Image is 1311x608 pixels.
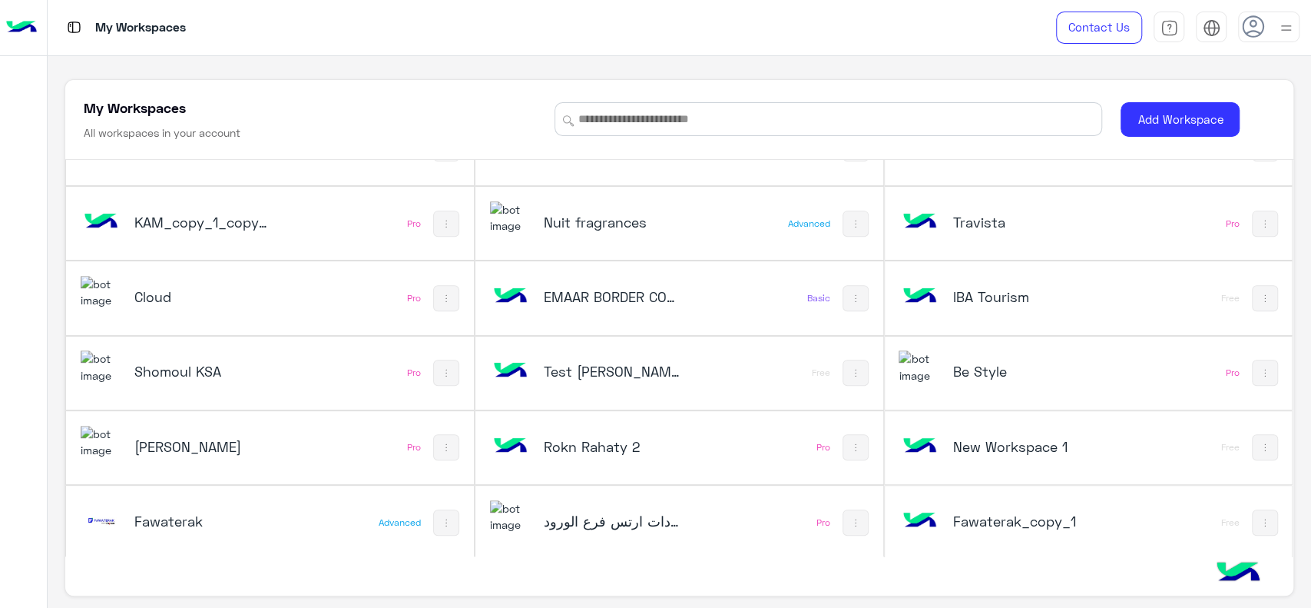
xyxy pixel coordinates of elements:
a: Contact Us [1056,12,1142,44]
img: 135495776318059 [490,201,531,234]
div: Free [1221,441,1240,454]
div: Advanced [788,218,830,230]
div: Free [812,367,830,379]
div: Free [1221,517,1240,529]
h5: Cloud [134,287,271,306]
img: bot image [899,426,940,467]
h5: IBA Tourism [952,287,1089,306]
img: bot image [490,351,531,392]
img: 317874714732967 [81,276,122,309]
p: My Workspaces [95,18,186,38]
img: bot image [899,201,940,243]
div: Advanced [379,517,421,529]
img: bot image [490,426,531,467]
h5: New Workspace 1 [952,437,1089,456]
img: bot image [81,201,122,243]
h5: عيادات ارتس فرع الورود [544,512,680,530]
h5: Be Style [952,362,1089,380]
h5: KAM_copy_1_copy_1 [134,213,271,231]
h5: Rokn Rahaty [134,437,271,456]
img: 171468393613305 [81,500,122,542]
img: Logo [6,12,37,44]
div: Pro [407,441,421,454]
h5: EMAAR BORDER CONSULTING ENGINEER [544,287,680,306]
div: Pro [407,292,421,304]
div: Basic [807,292,830,304]
button: Add Workspace [1121,102,1240,137]
div: Pro [407,367,421,379]
h5: Travista [952,213,1089,231]
img: tab [1203,19,1220,37]
h5: Rokn Rahaty 2 [544,437,680,456]
h5: Test Omar [544,362,680,380]
h5: Nuit fragrances [544,213,680,231]
div: Pro [407,218,421,230]
div: Pro [1226,218,1240,230]
img: bot image [899,500,940,542]
img: 110260793960483 [81,351,122,384]
div: Pro [816,517,830,529]
div: Pro [816,441,830,454]
img: profile [1276,18,1296,38]
img: 718582414666387 [490,500,531,533]
img: 510162592189670 [899,351,940,384]
img: tab [1160,19,1178,37]
img: tab [65,18,84,37]
div: Free [1221,292,1240,304]
img: 322853014244696 [81,426,122,459]
a: tab [1154,12,1184,44]
img: bot image [490,276,531,317]
h5: Shomoul KSA [134,362,271,380]
h6: All workspaces in your account [84,125,240,141]
h5: Fawaterak_copy_1 [952,512,1089,530]
img: hulul-logo.png [1211,547,1265,600]
h5: Fawaterak [134,512,271,530]
h5: My Workspaces [84,98,186,117]
img: bot image [899,276,940,317]
div: Pro [1226,367,1240,379]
